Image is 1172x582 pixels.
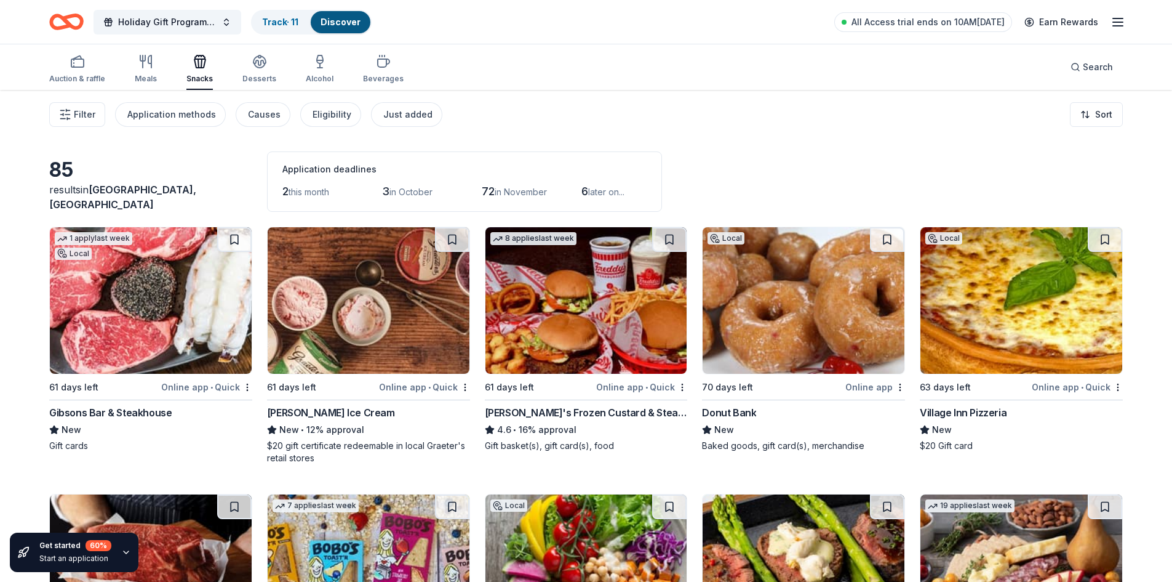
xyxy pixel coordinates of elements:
button: Eligibility [300,102,361,127]
div: Online app Quick [1032,379,1123,395]
span: • [513,425,516,435]
button: Just added [371,102,442,127]
div: 63 days left [920,380,971,395]
div: 7 applies last week [273,499,359,512]
div: Snacks [186,74,213,84]
div: $20 Gift card [920,440,1123,452]
a: Track· 11 [262,17,298,27]
div: 61 days left [485,380,534,395]
button: Application methods [115,102,226,127]
div: results [49,182,252,212]
button: Beverages [363,49,404,90]
button: Snacks [186,49,213,90]
div: Local [55,248,92,260]
button: Causes [236,102,290,127]
div: Local [490,499,527,512]
a: Image for Village Inn PizzeriaLocal63 days leftOnline app•QuickVillage Inn PizzeriaNew$20 Gift card [920,227,1123,452]
span: 2 [282,185,289,198]
span: New [714,422,734,437]
button: Filter [49,102,105,127]
span: • [1081,382,1083,392]
span: 6 [581,185,588,198]
span: • [210,382,213,392]
button: Auction & raffle [49,49,105,90]
div: 85 [49,158,252,182]
button: Search [1061,55,1123,79]
span: 4.6 [497,422,511,437]
div: 8 applies last week [490,232,576,245]
span: • [301,425,304,435]
button: Track· 11Discover [251,10,372,34]
div: 61 days left [267,380,316,395]
a: Image for Graeter's Ice Cream61 days leftOnline app•Quick[PERSON_NAME] Ice CreamNew•12% approval$... [267,227,470,464]
div: Online app Quick [161,379,252,395]
img: Image for Graeter's Ice Cream [268,227,469,374]
div: Auction & raffle [49,74,105,84]
div: Gift cards [49,440,252,452]
div: Start an application [39,554,111,564]
div: Local [925,232,962,245]
div: Get started [39,540,111,551]
div: Eligibility [313,107,351,122]
div: Baked goods, gift card(s), merchandise [702,440,905,452]
div: 1 apply last week [55,232,132,245]
div: 60 % [86,540,111,551]
span: in [49,184,196,211]
span: Sort [1095,107,1112,122]
div: Application deadlines [282,162,647,177]
div: Just added [383,107,433,122]
div: Gift basket(s), gift card(s), food [485,440,688,452]
div: Desserts [242,74,276,84]
span: in October [389,187,433,197]
span: New [279,422,299,437]
span: Filter [74,107,95,122]
div: Village Inn Pizzeria [920,405,1007,420]
button: Desserts [242,49,276,90]
a: Image for Freddy's Frozen Custard & Steakburgers8 applieslast week61 days leftOnline app•Quick[PE... [485,227,688,452]
button: Alcohol [306,49,333,90]
a: All Access trial ends on 10AM[DATE] [834,12,1012,32]
img: Image for Gibsons Bar & Steakhouse [50,227,252,374]
div: Causes [248,107,281,122]
span: New [62,422,81,437]
a: Discover [321,17,361,27]
div: 12% approval [267,422,470,437]
span: in November [495,187,547,197]
a: Image for Gibsons Bar & Steakhouse1 applylast weekLocal61 days leftOnline app•QuickGibsons Bar & ... [49,227,252,452]
div: Alcohol [306,74,333,84]
div: Online app Quick [379,379,470,395]
div: $20 gift certificate redeemable in local Graeter's retail stores [267,440,470,464]
div: Gibsons Bar & Steakhouse [49,405,172,420]
img: Image for Donut Bank [703,227,904,374]
div: Online app [845,379,905,395]
div: Online app Quick [596,379,687,395]
div: Beverages [363,74,404,84]
span: • [428,382,431,392]
a: Home [49,7,84,36]
div: 16% approval [485,422,688,437]
span: All Access trial ends on 10AM[DATE] [851,15,1005,30]
img: Image for Village Inn Pizzeria [920,227,1122,374]
div: Meals [135,74,157,84]
div: Donut Bank [702,405,756,420]
span: 72 [482,185,495,198]
span: • [645,382,648,392]
a: Earn Rewards [1017,11,1106,33]
span: later on... [588,187,624,197]
a: Image for Donut BankLocal70 days leftOnline appDonut BankNewBaked goods, gift card(s), merchandise [702,227,905,452]
span: New [932,422,952,437]
div: 19 applies last week [925,499,1015,512]
button: Holiday Gift Program - Little Brothers – Friends of the Elderly [94,10,241,34]
span: [GEOGRAPHIC_DATA], [GEOGRAPHIC_DATA] [49,184,196,211]
div: 61 days left [49,380,98,395]
img: Image for Freddy's Frozen Custard & Steakburgers [485,227,687,374]
span: Search [1083,60,1113,75]
div: 70 days left [702,380,753,395]
div: Application methods [127,107,216,122]
button: Sort [1070,102,1123,127]
span: 3 [382,185,389,198]
span: this month [289,187,329,197]
div: [PERSON_NAME]'s Frozen Custard & Steakburgers [485,405,688,420]
button: Meals [135,49,157,90]
div: Local [708,232,744,245]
